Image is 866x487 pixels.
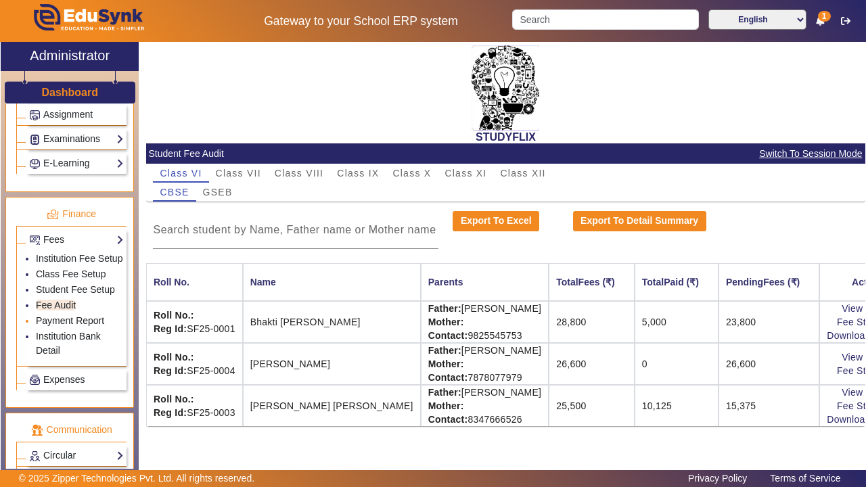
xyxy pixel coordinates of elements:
[30,110,40,120] img: Assignments.png
[146,385,243,426] td: SF25-0003
[154,275,189,289] div: Roll No.
[36,300,76,310] a: Fee Audit
[19,471,255,486] p: © 2025 Zipper Technologies Pvt. Ltd. All rights reserved.
[160,187,189,197] span: CBSE
[642,275,711,289] div: TotalPaid (₹)
[36,331,101,356] a: Institution Bank Detail
[203,187,233,197] span: GSEB
[243,385,421,426] td: [PERSON_NAME] [PERSON_NAME]
[43,109,93,120] span: Assignment
[428,400,464,411] strong: Mother:
[337,168,379,178] span: Class IX
[30,375,40,385] img: Payroll.png
[758,146,863,162] span: Switch To Session Mode
[681,469,754,487] a: Privacy Policy
[154,352,194,363] strong: Roll No.:
[154,407,187,418] strong: Reg Id:
[146,131,865,143] h2: STUDYFLIX
[726,275,812,289] div: PendingFees (₹)
[573,211,706,231] button: Export To Detail Summary
[445,168,486,178] span: Class XI
[428,330,468,341] strong: Contact:
[153,222,438,238] input: Search student by Name, Father name or Mother name
[428,387,461,398] strong: Father:
[29,372,124,388] a: Expenses
[43,374,85,385] span: Expenses
[275,168,323,178] span: Class VIII
[719,301,819,343] td: 23,800
[160,168,202,178] span: Class VI
[556,275,627,289] div: TotalFees (₹)
[549,343,635,385] td: 26,600
[154,394,194,404] strong: Roll No.:
[428,345,461,356] strong: Father:
[428,372,468,383] strong: Contact:
[216,168,261,178] span: Class VII
[428,317,464,327] strong: Mother:
[243,343,421,385] td: [PERSON_NAME]
[146,143,865,164] mat-card-header: Student Fee Audit
[428,414,468,425] strong: Contact:
[250,275,276,289] div: Name
[36,253,122,264] a: Institution Fee Setup
[512,9,699,30] input: Search
[556,275,615,289] div: TotalFees (₹)
[154,365,187,376] strong: Reg Id:
[549,385,635,426] td: 25,500
[428,303,461,314] strong: Father:
[29,107,124,122] a: Assignment
[421,263,549,301] th: Parents
[421,343,549,385] td: [PERSON_NAME] 7878077979
[154,310,194,321] strong: Roll No.:
[642,275,699,289] div: TotalPaid (₹)
[549,301,635,343] td: 28,800
[719,343,819,385] td: 26,600
[36,284,115,295] a: Student Fee Setup
[1,42,139,71] a: Administrator
[635,343,719,385] td: 0
[36,269,106,279] a: Class Fee Setup
[224,14,498,28] h5: Gateway to your School ERP system
[726,275,800,289] div: PendingFees (₹)
[453,211,539,231] button: Export To Excel
[154,275,235,289] div: Roll No.
[41,85,99,99] a: Dashboard
[41,86,98,99] h3: Dashboard
[635,385,719,426] td: 10,125
[31,424,43,436] img: communication.png
[501,168,546,178] span: Class XII
[146,343,243,385] td: SF25-0004
[635,301,719,343] td: 5,000
[16,207,127,221] p: Finance
[154,323,187,334] strong: Reg Id:
[16,423,127,437] p: Communication
[472,45,539,131] img: 2da83ddf-6089-4dce-a9e2-416746467bdd
[719,385,819,426] td: 15,375
[47,208,59,221] img: finance.png
[763,469,847,487] a: Terms of Service
[421,385,549,426] td: [PERSON_NAME] 8347666526
[146,301,243,343] td: SF25-0001
[36,315,104,326] a: Payment Report
[250,275,413,289] div: Name
[428,358,464,369] strong: Mother:
[818,11,831,22] span: 1
[30,47,110,64] h2: Administrator
[392,168,431,178] span: Class X
[243,301,421,343] td: Bhakti [PERSON_NAME]
[421,301,549,343] td: [PERSON_NAME] 9825545753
